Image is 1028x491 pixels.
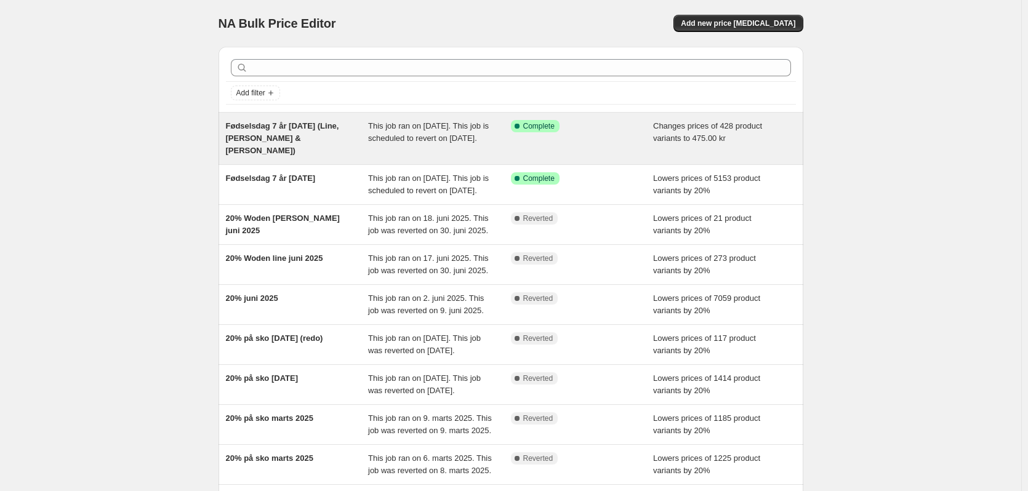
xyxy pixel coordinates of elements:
[523,413,553,423] span: Reverted
[523,453,553,463] span: Reverted
[523,293,553,303] span: Reverted
[368,214,489,235] span: This job ran on 18. juni 2025. This job was reverted on 30. juni 2025.
[523,373,553,383] span: Reverted
[653,373,760,395] span: Lowers prices of 1414 product variants by 20%
[368,453,492,475] span: This job ran on 6. marts 2025. This job was reverted on 8. marts 2025.
[653,174,760,195] span: Lowers prices of 5153 product variants by 20%
[368,174,489,195] span: This job ran on [DATE]. This job is scheduled to revert on [DATE].
[226,253,323,263] span: 20% Woden line juni 2025
[226,373,299,383] span: 20% på sko [DATE]
[673,15,803,32] button: Add new price [MEDICAL_DATA]
[523,214,553,223] span: Reverted
[523,253,553,263] span: Reverted
[226,413,313,423] span: 20% på sko marts 2025
[653,333,756,355] span: Lowers prices of 117 product variants by 20%
[653,253,756,275] span: Lowers prices of 273 product variants by 20%
[681,18,795,28] span: Add new price [MEDICAL_DATA]
[653,453,760,475] span: Lowers prices of 1225 product variants by 20%
[368,333,481,355] span: This job ran on [DATE]. This job was reverted on [DATE].
[523,333,553,343] span: Reverted
[236,88,265,98] span: Add filter
[226,214,340,235] span: 20% Woden [PERSON_NAME] juni 2025
[523,121,555,131] span: Complete
[231,86,280,100] button: Add filter
[226,453,313,463] span: 20% på sko marts 2025
[226,333,323,343] span: 20% på sko [DATE] (redo)
[653,214,752,235] span: Lowers prices of 21 product variants by 20%
[653,293,760,315] span: Lowers prices of 7059 product variants by 20%
[368,121,489,143] span: This job ran on [DATE]. This job is scheduled to revert on [DATE].
[226,174,316,183] span: Fødselsdag 7 år [DATE]
[653,413,760,435] span: Lowers prices of 1185 product variants by 20%
[368,413,492,435] span: This job ran on 9. marts 2025. This job was reverted on 9. marts 2025.
[523,174,555,183] span: Complete
[226,293,278,303] span: 20% juni 2025
[653,121,762,143] span: Changes prices of 428 product variants to 475.00 kr
[219,17,336,30] span: NA Bulk Price Editor
[368,293,484,315] span: This job ran on 2. juni 2025. This job was reverted on 9. juni 2025.
[368,373,481,395] span: This job ran on [DATE]. This job was reverted on [DATE].
[368,253,489,275] span: This job ran on 17. juni 2025. This job was reverted on 30. juni 2025.
[226,121,339,155] span: Fødselsdag 7 år [DATE] (Line, [PERSON_NAME] & [PERSON_NAME])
